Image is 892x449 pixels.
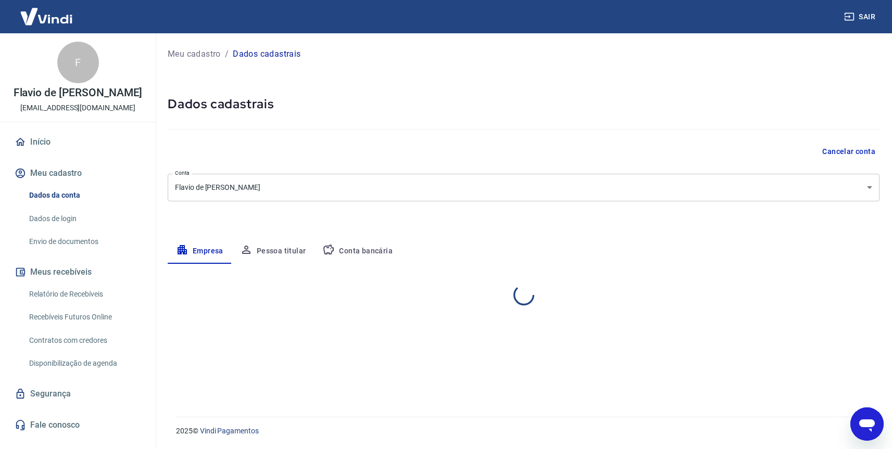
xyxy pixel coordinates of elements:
[25,353,143,374] a: Disponibilização de agenda
[168,239,232,264] button: Empresa
[25,284,143,305] a: Relatório de Recebíveis
[12,131,143,153] a: Início
[25,231,143,252] a: Envio de documentos
[232,239,315,264] button: Pessoa titular
[12,261,143,284] button: Meus recebíveis
[168,48,221,60] a: Meu cadastro
[25,330,143,351] a: Contratos com credores
[842,7,880,27] button: Sair
[168,96,880,112] h5: Dados cadastrais
[176,426,867,437] p: 2025 ©
[175,169,190,177] label: Conta
[314,239,401,264] button: Conta bancária
[225,48,229,60] p: /
[20,102,135,113] p: [EMAIL_ADDRESS][DOMAIN_NAME]
[168,174,880,201] div: Flavio de [PERSON_NAME]
[25,208,143,229] a: Dados de login
[25,306,143,328] a: Recebíveis Futuros Online
[200,427,259,435] a: Vindi Pagamentos
[12,414,143,437] a: Fale conosco
[233,48,300,60] p: Dados cadastrais
[57,42,99,83] div: F
[14,87,143,98] p: Flavio de [PERSON_NAME]
[12,1,80,32] img: Vindi
[12,162,143,185] button: Meu cadastro
[818,142,880,161] button: Cancelar conta
[850,407,884,441] iframe: Botão para abrir a janela de mensagens, conversa em andamento
[25,185,143,206] a: Dados da conta
[12,382,143,405] a: Segurança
